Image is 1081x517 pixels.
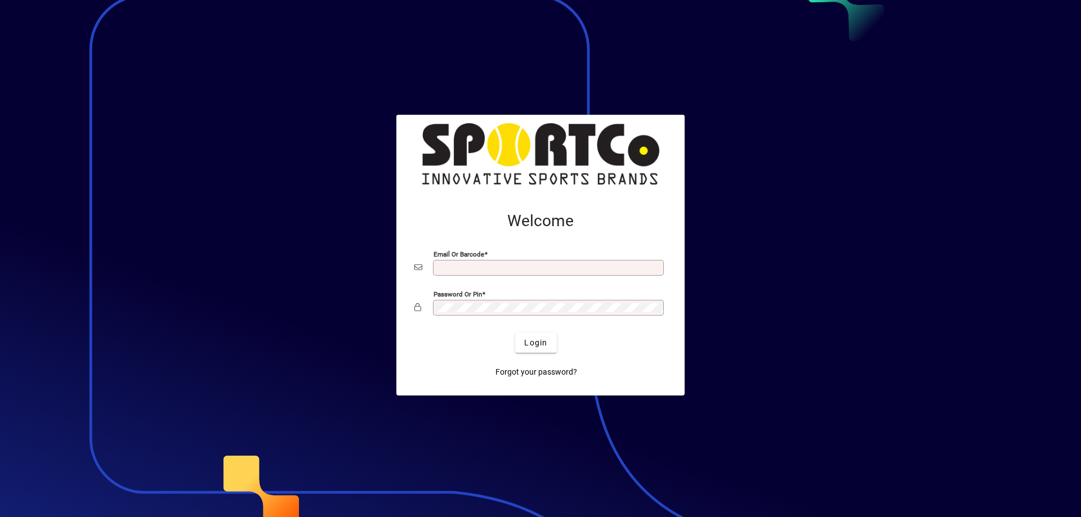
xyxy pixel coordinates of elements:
[491,362,582,382] a: Forgot your password?
[414,212,667,231] h2: Welcome
[495,366,577,378] span: Forgot your password?
[434,290,482,298] mat-label: Password or Pin
[524,337,547,349] span: Login
[434,250,484,258] mat-label: Email or Barcode
[515,332,556,353] button: Login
